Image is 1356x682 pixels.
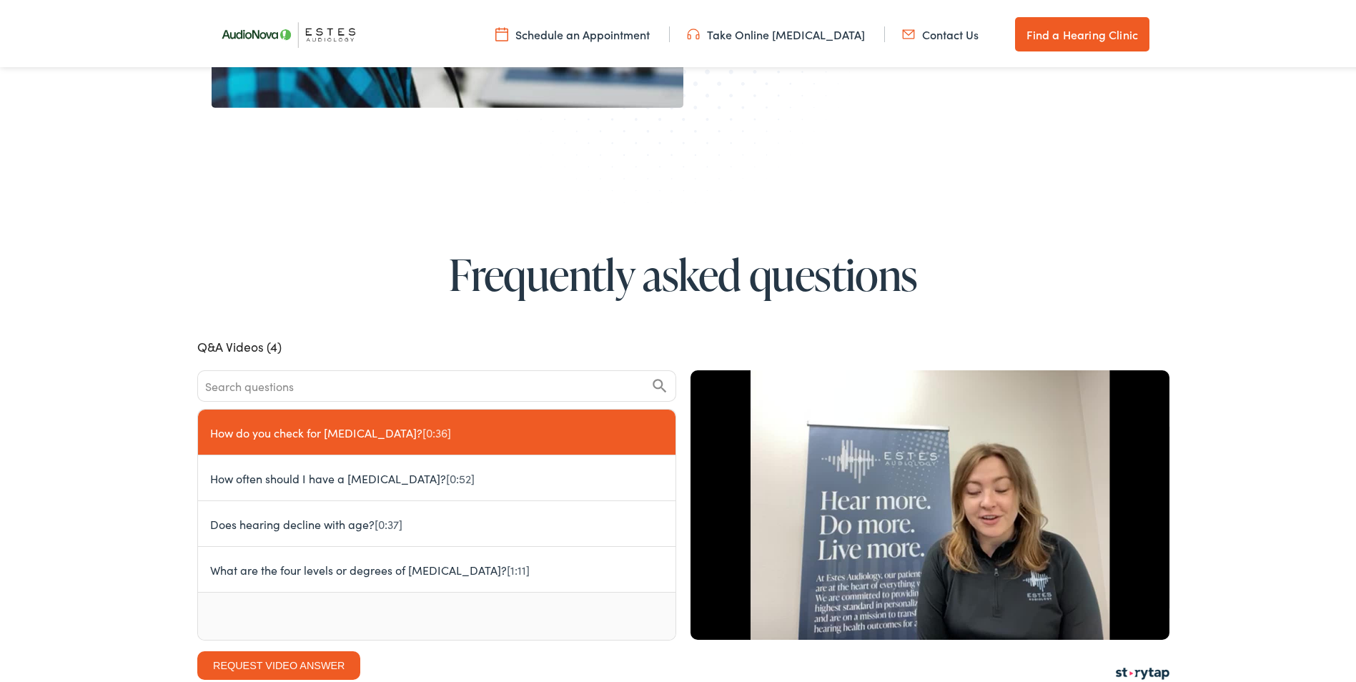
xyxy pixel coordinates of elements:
[446,468,475,483] span: [0:52]
[495,24,650,39] a: Schedule an Appointment
[495,24,508,39] img: utility icon
[197,648,360,678] button: request video answer
[1116,666,1169,680] a: StoryTap Site
[198,498,675,544] button: Does hearing decline with age?
[197,367,676,399] input: Search questions
[198,453,675,498] button: How often should I have a hearing test?
[691,367,1169,643] div: Sara's video
[691,367,1169,637] button: Play
[507,559,530,575] span: [1:11]
[1015,14,1149,49] a: Find a Hearing Clinic
[902,24,979,39] a: Contact Us
[1116,658,1169,677] img: StoryTap Logo
[687,24,700,39] img: utility icon
[198,544,675,590] button: What are the four levels or degrees of hearing loss?
[197,248,1169,295] h2: Frequently asked questions
[687,24,865,39] a: Take Online [MEDICAL_DATA]
[197,335,1169,353] section: Q&A Videos (4)
[902,24,915,39] img: utility icon
[375,513,402,529] span: [0:37]
[691,658,1169,680] div: Powered by StoryTap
